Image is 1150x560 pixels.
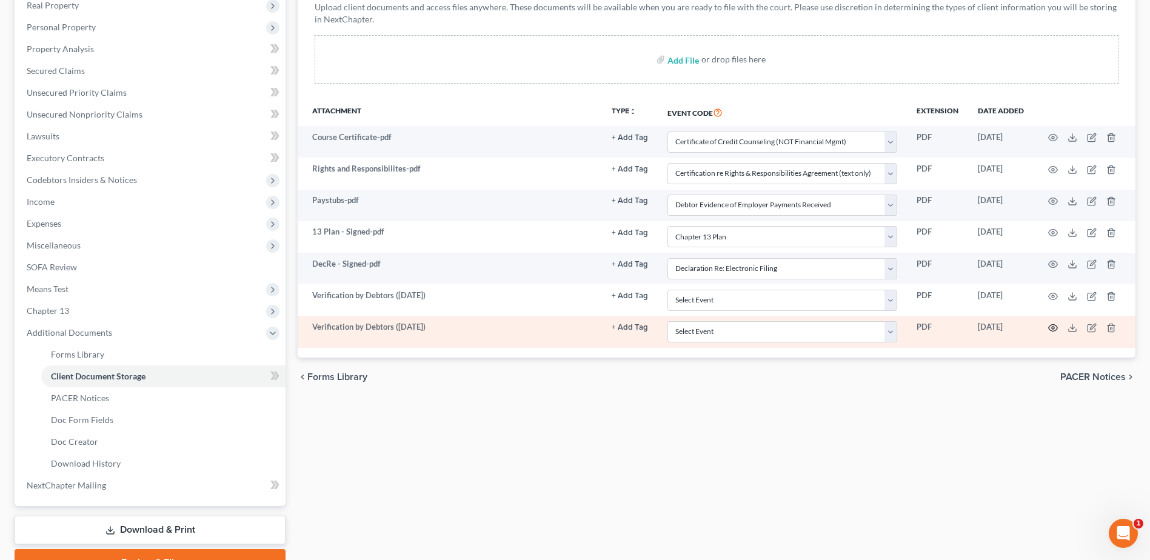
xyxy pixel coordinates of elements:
span: Unsecured Nonpriority Claims [27,109,142,119]
span: 1 [1134,519,1143,528]
button: + Add Tag [612,324,648,332]
td: Verification by Debtors ([DATE]) [298,284,601,316]
a: Doc Form Fields [41,409,286,431]
div: or drop files here [701,53,766,65]
button: + Add Tag [612,197,648,205]
span: Means Test [27,284,69,294]
a: PACER Notices [41,387,286,409]
a: + Add Tag [612,132,648,143]
td: [DATE] [968,190,1034,221]
span: Lawsuits [27,131,59,141]
a: Download History [41,453,286,475]
a: NextChapter Mailing [17,475,286,496]
span: Personal Property [27,22,96,32]
button: + Add Tag [612,229,648,237]
a: Download & Print [15,516,286,544]
button: + Add Tag [612,134,648,142]
td: DecRe - Signed-pdf [298,253,601,284]
td: 13 Plan - Signed-pdf [298,221,601,253]
span: Chapter 13 [27,305,69,316]
span: Doc Form Fields [51,415,113,425]
a: Lawsuits [17,125,286,147]
a: Property Analysis [17,38,286,60]
a: + Add Tag [612,195,648,206]
a: SOFA Review [17,256,286,278]
span: Unsecured Priority Claims [27,87,127,98]
button: chevron_left Forms Library [298,372,367,382]
a: Unsecured Priority Claims [17,82,286,104]
td: [DATE] [968,126,1034,158]
a: + Add Tag [612,290,648,301]
td: [DATE] [968,316,1034,347]
a: Client Document Storage [41,365,286,387]
td: PDF [907,158,968,189]
span: NextChapter Mailing [27,480,106,490]
i: unfold_more [629,108,637,115]
span: Forms Library [51,349,104,359]
i: chevron_left [298,372,307,382]
button: + Add Tag [612,292,648,300]
span: Download History [51,458,121,468]
td: PDF [907,253,968,284]
span: Property Analysis [27,44,94,54]
span: Client Document Storage [51,371,145,381]
span: SOFA Review [27,262,77,272]
span: Codebtors Insiders & Notices [27,175,137,185]
button: + Add Tag [612,261,648,268]
a: Forms Library [41,344,286,365]
span: Executory Contracts [27,153,104,163]
th: Date added [968,98,1034,126]
td: PDF [907,316,968,347]
span: PACER Notices [51,393,109,403]
td: [DATE] [968,284,1034,316]
a: + Add Tag [612,163,648,175]
button: TYPEunfold_more [612,107,637,115]
td: Paystubs-pdf [298,190,601,221]
a: Unsecured Nonpriority Claims [17,104,286,125]
a: Executory Contracts [17,147,286,169]
span: PACER Notices [1060,372,1126,382]
td: [DATE] [968,253,1034,284]
span: Income [27,196,55,207]
span: Forms Library [307,372,367,382]
span: Doc Creator [51,436,98,447]
i: chevron_right [1126,372,1135,382]
iframe: Intercom live chat [1109,519,1138,548]
td: [DATE] [968,158,1034,189]
td: PDF [907,284,968,316]
a: + Add Tag [612,226,648,238]
a: + Add Tag [612,258,648,270]
td: PDF [907,221,968,253]
a: Doc Creator [41,431,286,453]
th: Attachment [298,98,601,126]
td: Verification by Debtors ([DATE]) [298,316,601,347]
td: Rights and Responsibilites-pdf [298,158,601,189]
span: Secured Claims [27,65,85,76]
span: Expenses [27,218,61,228]
td: PDF [907,190,968,221]
a: + Add Tag [612,321,648,333]
td: Course Certificate-pdf [298,126,601,158]
a: Secured Claims [17,60,286,82]
th: Event Code [658,98,907,126]
td: PDF [907,126,968,158]
th: Extension [907,98,968,126]
button: + Add Tag [612,165,648,173]
span: Additional Documents [27,327,112,338]
td: [DATE] [968,221,1034,253]
span: Miscellaneous [27,240,81,250]
p: Upload client documents and access files anywhere. These documents will be available when you are... [315,1,1118,25]
button: PACER Notices chevron_right [1060,372,1135,382]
